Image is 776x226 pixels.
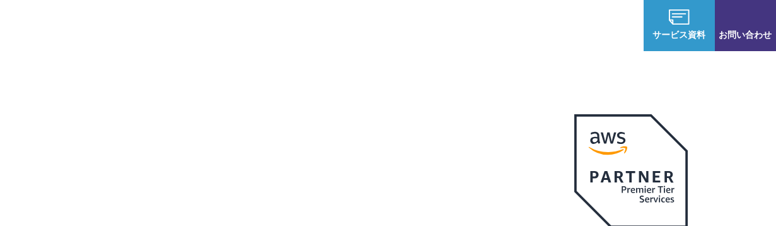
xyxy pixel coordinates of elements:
[19,6,195,45] a: AWS総合支援サービス C-Chorus NHN テコラスAWS総合支援サービス
[54,140,540,195] p: AWSの導入からコスト削減、 構成・運用の最適化からデータ活用まで 規模や業種業態を問わない マネージドサービスで
[715,28,776,41] span: お問い合わせ
[122,6,194,45] span: NHN テコラス AWS総合支援サービス
[523,19,570,32] p: ナレッジ
[669,9,689,25] img: AWS総合支援サービス C-Chorus サービス資料
[644,28,715,41] span: サービス資料
[462,19,497,32] a: 導入事例
[735,9,755,25] img: お問い合わせ
[336,19,437,32] p: 業種別ソリューション
[596,19,631,32] a: ログイン
[263,19,311,32] p: サービス
[207,19,238,32] p: 強み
